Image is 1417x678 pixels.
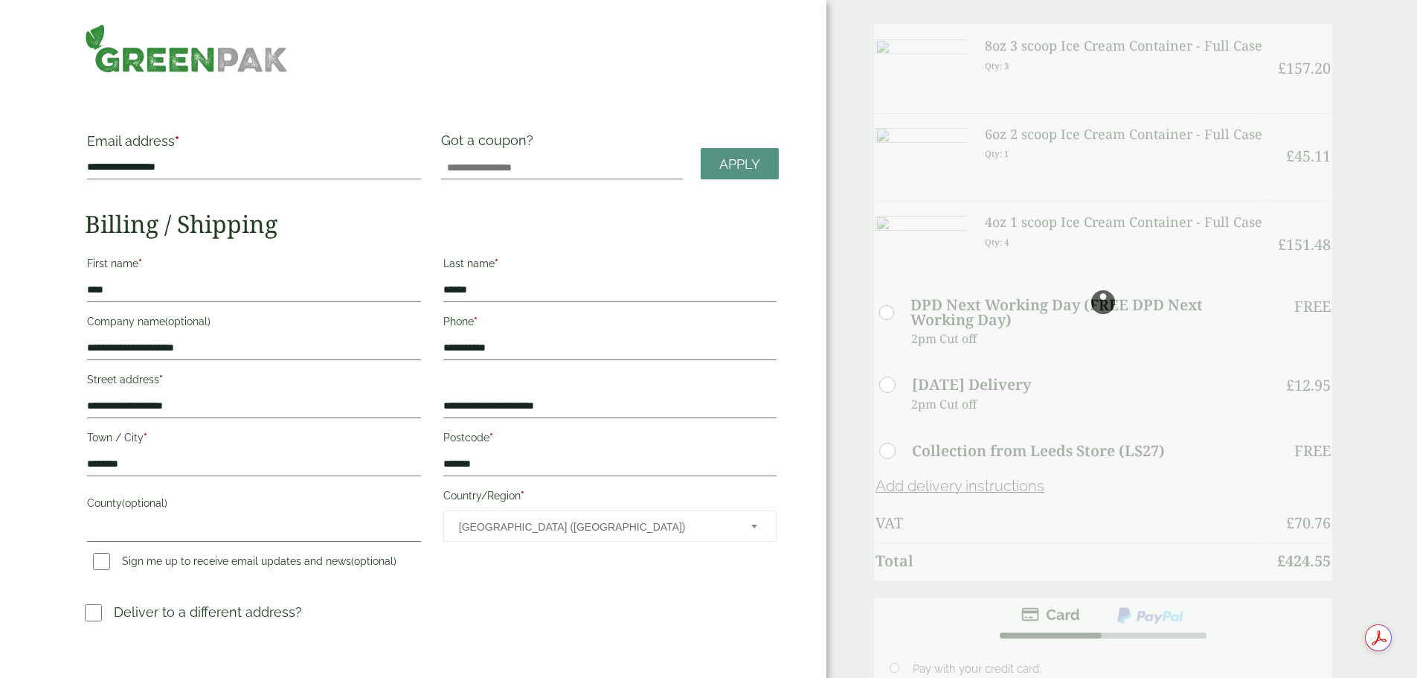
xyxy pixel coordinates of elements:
h2: Billing / Shipping [85,210,779,238]
abbr: required [521,490,524,502]
span: (optional) [165,316,211,327]
input: Sign me up to receive email updates and news(optional) [93,553,110,570]
span: United Kingdom (UK) [459,511,731,543]
label: Street address [87,369,420,394]
span: Country/Region [443,511,777,542]
abbr: required [474,316,478,327]
label: Town / City [87,427,420,452]
abbr: required [175,133,179,149]
label: Last name [443,253,777,278]
span: Apply [719,156,760,173]
label: County [87,493,420,518]
label: First name [87,253,420,278]
abbr: required [138,258,142,269]
span: (optional) [122,497,167,509]
label: Country/Region [443,485,777,511]
p: Deliver to a different address? [114,602,302,622]
label: Postcode [443,427,777,452]
a: Apply [701,148,779,180]
span: (optional) [351,555,396,567]
label: Email address [87,135,420,156]
label: Phone [443,311,777,336]
img: GreenPak Supplies [85,24,288,73]
label: Sign me up to receive email updates and news [87,555,402,572]
abbr: required [144,432,147,444]
abbr: required [159,374,163,386]
abbr: required [489,432,493,444]
label: Company name [87,311,420,336]
label: Got a coupon? [441,132,539,156]
abbr: required [495,258,498,269]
